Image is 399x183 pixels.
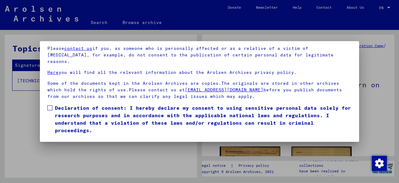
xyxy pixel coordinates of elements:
[47,70,59,75] a: Here
[372,156,387,171] img: Change consent
[47,45,352,65] p: Please if you, as someone who is personally affected or as a relative of a victim of [MEDICAL_DAT...
[185,87,263,93] a: [EMAIL_ADDRESS][DOMAIN_NAME]
[372,156,387,171] div: Change consent
[47,80,352,100] p: Some of the documents kept in the Arolsen Archives are copies.The originals are stored in other a...
[55,104,352,134] span: Declaration of consent: I hereby declare my consent to using sensitive personal data solely for r...
[47,69,352,76] p: you will find all the relevant information about the Arolsen Archives privacy policy.
[64,46,92,51] a: contact us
